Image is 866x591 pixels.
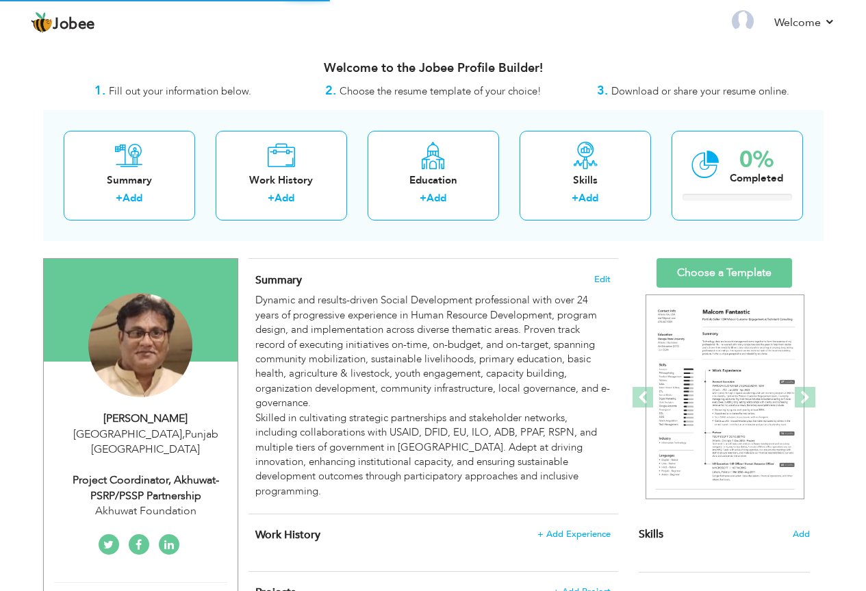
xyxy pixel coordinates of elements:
[94,82,105,99] strong: 1.
[325,82,336,99] strong: 2.
[53,17,95,32] span: Jobee
[227,173,336,188] div: Work History
[75,173,184,188] div: Summary
[43,62,824,75] h3: Welcome to the Jobee Profile Builder!
[611,84,789,98] span: Download or share your resume online.
[88,293,192,397] img: Ahmad Ashbal
[275,191,294,205] a: Add
[578,191,598,205] a: Add
[730,171,783,186] div: Completed
[774,14,835,31] a: Welcome
[255,293,610,499] div: Dynamic and results-driven Social Development professional with over 24 years of progressive expe...
[531,173,640,188] div: Skills
[31,12,53,34] img: jobee.io
[426,191,446,205] a: Add
[732,10,754,32] img: Profile Img
[54,473,238,504] div: Project Coordinator, Akhuwat-PSRP/PSSP Partnership
[109,84,251,98] span: Fill out your information below.
[594,275,611,284] span: Edit
[537,529,611,539] span: + Add Experience
[639,527,663,542] span: Skills
[730,149,783,171] div: 0%
[572,191,578,205] label: +
[420,191,426,205] label: +
[255,273,302,288] span: Summary
[255,527,320,542] span: Work History
[123,191,142,205] a: Add
[255,273,610,287] h4: Adding a summary is a quick and easy way to highlight your experience and interests.
[182,427,185,442] span: ,
[597,82,608,99] strong: 3.
[657,258,792,288] a: Choose a Template
[31,12,95,34] a: Jobee
[54,427,238,458] div: [GEOGRAPHIC_DATA] Punjab [GEOGRAPHIC_DATA]
[340,84,542,98] span: Choose the resume template of your choice!
[379,173,488,188] div: Education
[793,528,810,541] span: Add
[268,191,275,205] label: +
[116,191,123,205] label: +
[54,503,238,519] div: Akhuwat Foundation
[255,528,610,542] h4: This helps to show the companies you have worked for.
[54,411,238,427] div: [PERSON_NAME]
